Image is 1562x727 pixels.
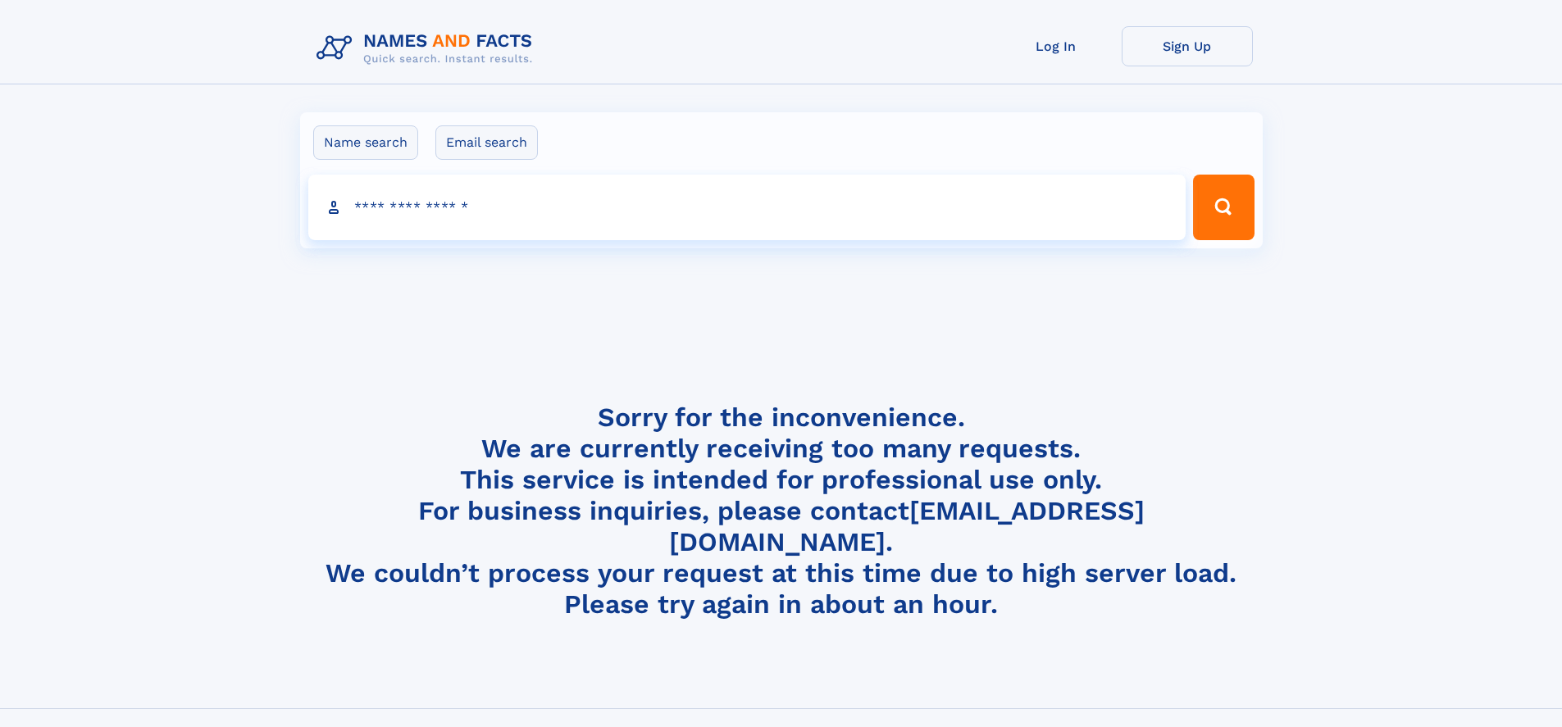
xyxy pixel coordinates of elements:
[310,402,1253,620] h4: Sorry for the inconvenience. We are currently receiving too many requests. This service is intend...
[313,125,418,160] label: Name search
[308,175,1186,240] input: search input
[310,26,546,70] img: Logo Names and Facts
[435,125,538,160] label: Email search
[990,26,1122,66] a: Log In
[1193,175,1254,240] button: Search Button
[1122,26,1253,66] a: Sign Up
[669,495,1145,557] a: [EMAIL_ADDRESS][DOMAIN_NAME]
